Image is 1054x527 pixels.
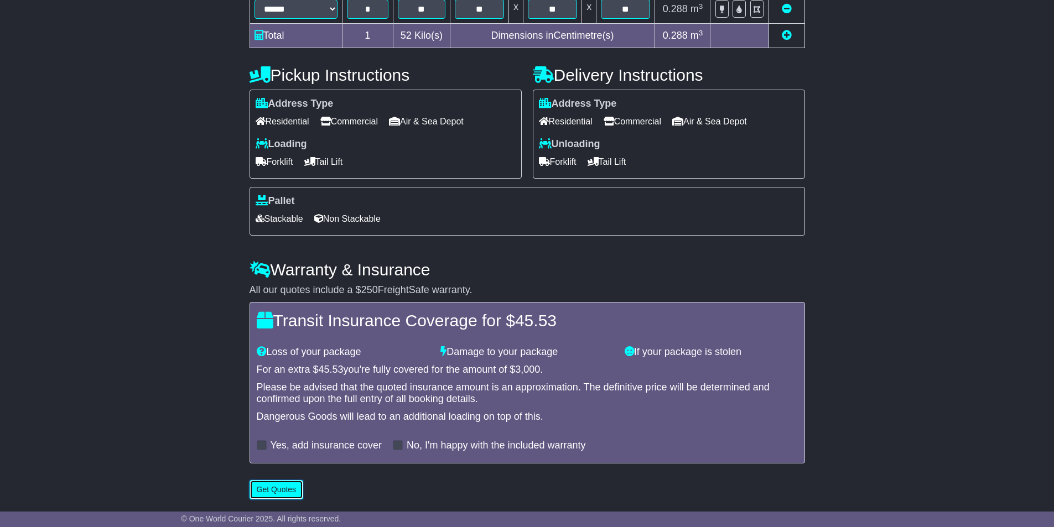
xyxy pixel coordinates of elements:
[450,24,655,48] td: Dimensions in Centimetre(s)
[515,364,540,375] span: 3,000
[361,284,378,295] span: 250
[539,138,600,150] label: Unloading
[407,440,586,452] label: No, I'm happy with the included warranty
[533,66,805,84] h4: Delivery Instructions
[663,30,688,41] span: 0.288
[539,98,617,110] label: Address Type
[588,153,626,170] span: Tail Lift
[389,113,464,130] span: Air & Sea Depot
[257,311,798,330] h4: Transit Insurance Coverage for $
[782,3,792,14] a: Remove this item
[250,260,805,279] h4: Warranty & Insurance
[690,3,703,14] span: m
[619,346,803,358] div: If your package is stolen
[401,30,412,41] span: 52
[250,480,304,499] button: Get Quotes
[256,138,307,150] label: Loading
[699,2,703,11] sup: 3
[319,364,344,375] span: 45.53
[250,284,805,296] div: All our quotes include a $ FreightSafe warranty.
[257,364,798,376] div: For an extra $ you're fully covered for the amount of $ .
[256,113,309,130] span: Residential
[604,113,661,130] span: Commercial
[256,153,293,170] span: Forklift
[181,514,341,523] span: © One World Courier 2025. All rights reserved.
[342,24,393,48] td: 1
[256,195,295,207] label: Pallet
[250,24,342,48] td: Total
[515,311,557,330] span: 45.53
[256,210,303,227] span: Stackable
[782,30,792,41] a: Add new item
[250,66,522,84] h4: Pickup Instructions
[251,346,435,358] div: Loss of your package
[663,3,688,14] span: 0.288
[393,24,450,48] td: Kilo(s)
[690,30,703,41] span: m
[539,113,593,130] span: Residential
[539,153,577,170] span: Forklift
[320,113,378,130] span: Commercial
[257,382,798,405] div: Please be advised that the quoted insurance amount is an approximation. The definitive price will...
[256,98,334,110] label: Address Type
[435,346,619,358] div: Damage to your package
[672,113,747,130] span: Air & Sea Depot
[699,29,703,37] sup: 3
[271,440,382,452] label: Yes, add insurance cover
[257,411,798,423] div: Dangerous Goods will lead to an additional loading on top of this.
[304,153,343,170] span: Tail Lift
[314,210,381,227] span: Non Stackable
